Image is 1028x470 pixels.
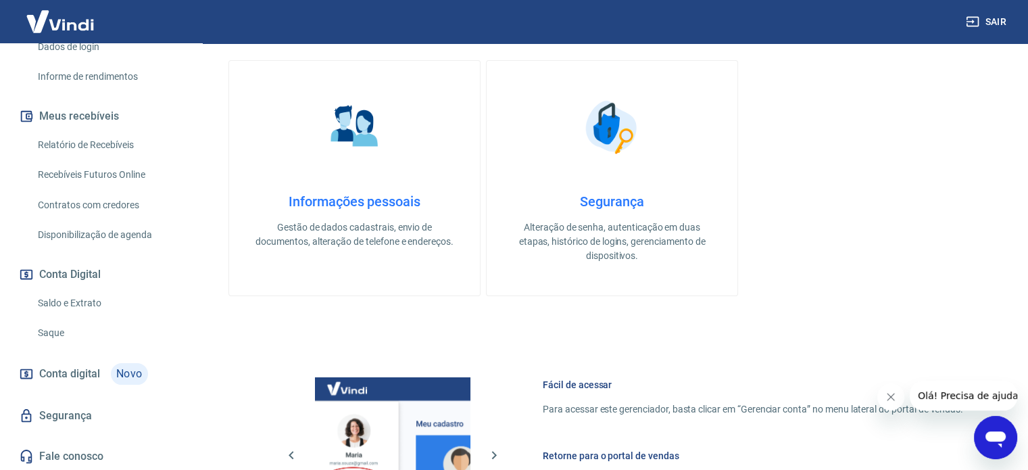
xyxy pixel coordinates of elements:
button: Sair [963,9,1012,34]
span: Novo [111,363,148,385]
img: Segurança [579,93,646,161]
a: Segurança [16,401,186,431]
iframe: Botão para abrir a janela de mensagens [974,416,1017,459]
img: Vindi [16,1,104,42]
h6: Retorne para o portal de vendas [543,449,963,463]
a: Recebíveis Futuros Online [32,161,186,189]
a: Relatório de Recebíveis [32,131,186,159]
span: Conta digital [39,365,100,383]
p: Para acessar este gerenciador, basta clicar em “Gerenciar conta” no menu lateral do portal de ven... [543,402,963,417]
p: Alteração de senha, autenticação em duas etapas, histórico de logins, gerenciamento de dispositivos. [508,220,716,263]
a: Informe de rendimentos [32,63,186,91]
iframe: Mensagem da empresa [910,381,1017,410]
a: Saldo e Extrato [32,289,186,317]
a: Informações pessoaisInformações pessoaisGestão de dados cadastrais, envio de documentos, alteraçã... [228,60,481,296]
a: Dados de login [32,33,186,61]
h6: Fácil de acessar [543,378,963,392]
h4: Informações pessoais [251,193,458,210]
img: Informações pessoais [321,93,389,161]
button: Conta Digital [16,260,186,289]
h4: Segurança [508,193,716,210]
iframe: Fechar mensagem [877,383,904,410]
a: Disponibilização de agenda [32,221,186,249]
p: Gestão de dados cadastrais, envio de documentos, alteração de telefone e endereços. [251,220,458,249]
button: Meus recebíveis [16,101,186,131]
a: Conta digitalNovo [16,358,186,390]
a: Contratos com credores [32,191,186,219]
a: Saque [32,319,186,347]
span: Olá! Precisa de ajuda? [8,9,114,20]
a: SegurançaSegurançaAlteração de senha, autenticação em duas etapas, histórico de logins, gerenciam... [486,60,738,296]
